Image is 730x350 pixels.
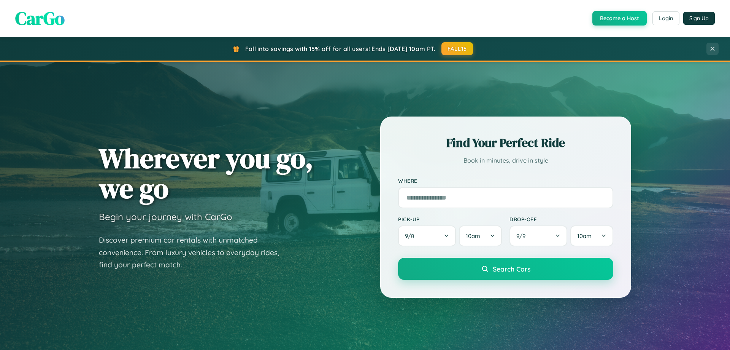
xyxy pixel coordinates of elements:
[99,143,313,203] h1: Wherever you go, we go
[245,45,436,53] span: Fall into savings with 15% off for all users! Ends [DATE] 10am PT.
[405,232,418,240] span: 9 / 8
[652,11,679,25] button: Login
[570,225,613,246] button: 10am
[398,134,613,151] h2: Find Your Perfect Ride
[398,216,502,222] label: Pick-up
[398,155,613,166] p: Book in minutes, drive in style
[592,11,647,26] button: Become a Host
[577,232,592,240] span: 10am
[683,12,715,25] button: Sign Up
[509,225,567,246] button: 9/9
[99,234,289,271] p: Discover premium car rentals with unmatched convenience. From luxury vehicles to everyday rides, ...
[466,232,480,240] span: 10am
[493,265,530,273] span: Search Cars
[441,42,473,55] button: FALL15
[516,232,529,240] span: 9 / 9
[509,216,613,222] label: Drop-off
[15,6,65,31] span: CarGo
[398,258,613,280] button: Search Cars
[398,225,456,246] button: 9/8
[398,177,613,184] label: Where
[459,225,502,246] button: 10am
[99,211,232,222] h3: Begin your journey with CarGo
